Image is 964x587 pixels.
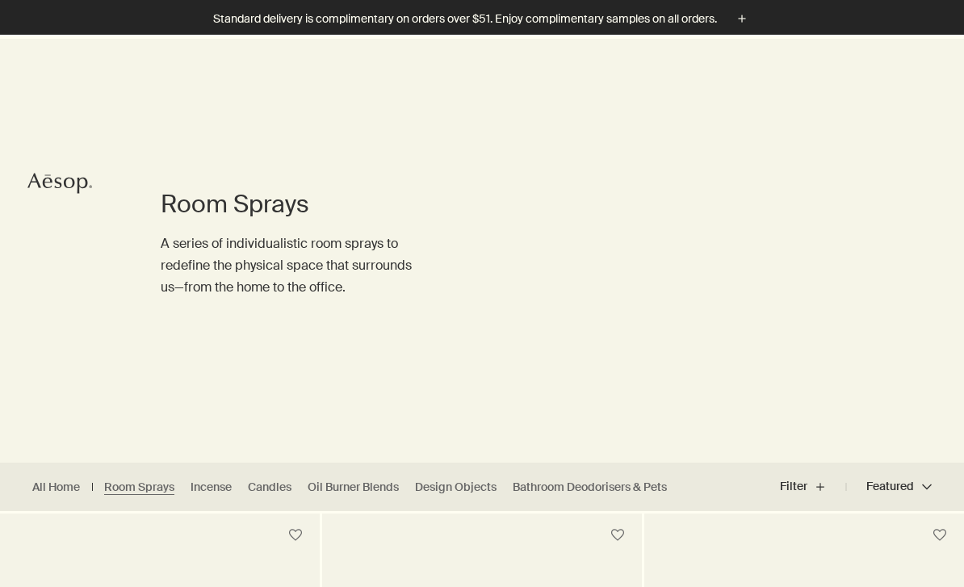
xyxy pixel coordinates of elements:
p: Standard delivery is complimentary on orders over $51. Enjoy complimentary samples on all orders. [213,10,717,27]
a: Bathroom Deodorisers & Pets [513,480,667,495]
button: Save to cabinet [925,521,954,550]
button: Save to cabinet [603,521,632,550]
h1: Room Sprays [161,188,417,220]
a: Design Objects [415,480,497,495]
button: Standard delivery is complimentary on orders over $51. Enjoy complimentary samples on all orders. [213,10,751,28]
a: Incense [191,480,232,495]
a: Room Sprays [104,480,174,495]
button: Save to cabinet [281,521,310,550]
p: A series of individualistic room sprays to redefine the physical space that surrounds us—from the... [161,233,417,299]
a: All Home [32,480,80,495]
a: Oil Burner Blends [308,480,399,495]
button: Featured [846,468,932,506]
a: Candles [248,480,291,495]
svg: Aesop [27,171,92,195]
a: Aesop [23,167,96,203]
button: Filter [780,468,846,506]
